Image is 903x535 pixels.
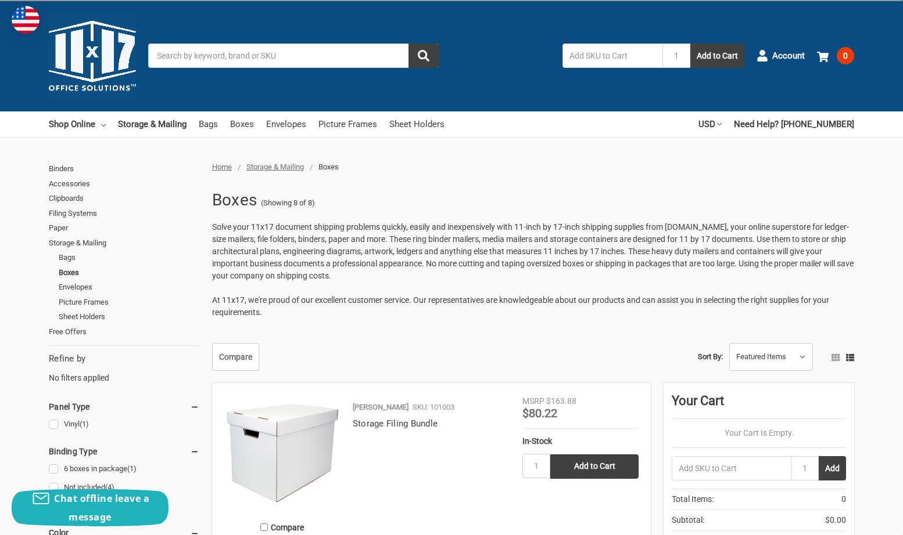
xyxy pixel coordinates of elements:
h1: Boxes [212,185,257,215]
h5: Panel Type [49,400,199,414]
span: $0.00 [825,514,846,526]
span: (Showing 8 of 8) [261,197,315,209]
span: $163.88 [546,396,576,406]
h5: Binding Type [49,444,199,458]
span: Solve your 11x17 document shipping problems quickly, easily and inexpensively with 11-inch by 17-... [212,222,854,280]
span: (1) [127,464,137,473]
a: Storage Filing Bundle [353,418,438,429]
a: Picture Frames [318,111,377,137]
a: Shop Online [49,111,106,137]
a: Sheet Holders [59,309,199,324]
a: Storage & Mailing [246,162,304,171]
span: Total Items: [672,493,714,505]
h5: Refine by [49,352,199,366]
a: Storage & Mailing [49,236,199,251]
div: MSRP [522,395,544,407]
div: No filters applied [49,352,199,384]
span: Boxes [318,162,339,171]
span: $80.22 [522,406,557,420]
a: Paper [49,220,199,236]
span: Subtotal: [672,514,704,526]
a: Storage & Mailing [118,111,187,137]
a: 0 [817,41,854,71]
a: Sheet Holders [389,111,445,137]
a: Account [757,41,805,71]
img: Storage Filing Bundle [224,395,341,511]
a: Picture Frames [59,295,199,310]
span: 0 [837,47,854,64]
div: Your Cart [672,391,846,419]
img: duty and tax information for United States [12,6,40,34]
input: Search by keyword, brand or SKU [148,44,439,68]
span: Account [772,49,805,63]
a: Not included [49,480,199,496]
span: 0 [841,493,846,505]
span: At 11x17, we're proud of our excellent customer service. Our representatives are knowledgeable ab... [212,295,829,317]
div: In-Stock [522,435,639,447]
a: Clipboards [49,191,199,206]
span: (4) [105,483,114,491]
label: Sort By: [698,348,723,366]
a: Compare [212,343,259,371]
p: [PERSON_NAME] [353,402,408,413]
a: Bags [59,250,199,265]
span: Chat offline leave a message [54,492,149,523]
a: Filing Systems [49,206,199,221]
a: Envelopes [59,280,199,295]
p: SKU: 101003 [413,402,454,413]
img: 11x17.com [49,12,136,99]
a: Home [212,162,232,171]
a: 6 boxes in package [49,461,199,477]
a: USD [698,111,722,137]
a: Accessories [49,176,199,191]
input: Compare [260,523,268,531]
button: Chat offline leave a message [12,489,169,526]
a: Boxes [59,265,199,280]
input: Add to Cart [550,454,639,479]
input: Add SKU to Cart [672,456,791,480]
a: Binders [49,161,199,176]
input: Add SKU to Cart [562,44,662,68]
span: (1) [80,420,89,428]
a: Vinyl [49,417,199,432]
a: Envelopes [266,111,306,137]
button: Add [819,456,846,480]
button: Add to Cart [690,44,744,68]
a: Bags [199,111,218,137]
a: Free Offers [49,324,199,339]
a: Need Help? [PHONE_NUMBER] [734,111,854,137]
a: Boxes [230,111,254,137]
p: Your Cart Is Empty. [672,427,846,439]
